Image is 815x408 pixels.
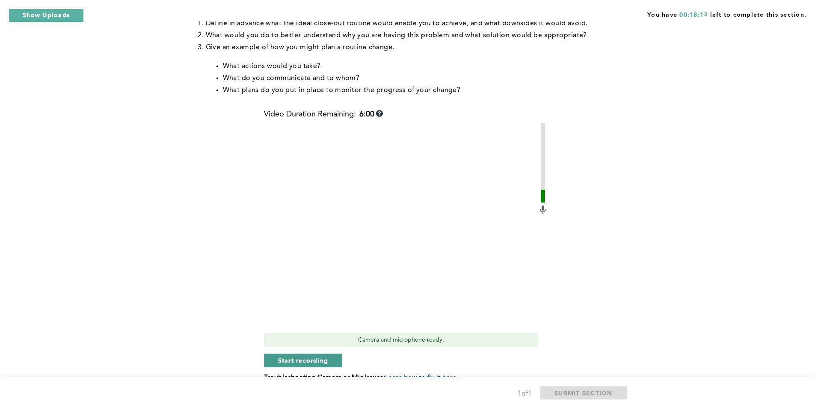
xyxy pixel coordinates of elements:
[206,30,623,42] li: What would you do to better understand why you are having this problem and what solution would be...
[223,72,623,84] li: What do you communicate and to whom?
[223,84,623,96] li: What plans do you put in place to monitor the progress of your change?
[264,375,385,381] b: Troubleshooting Camera or Mic Issues:
[9,9,84,22] button: Show Uploads
[518,388,532,400] div: 1 of 1
[264,333,538,347] div: Camera and microphone ready.
[223,60,623,72] li: What actions would you take?
[206,18,623,30] li: Define in advance what the ideal close-out routine would enable you to achieve, and what downside...
[206,42,623,54] li: Give an example of how you might plan a routine change.
[278,356,329,364] span: Start recording
[359,110,374,119] b: 6:00
[540,386,627,399] button: SUBMIT SECTION
[264,110,383,119] div: Video Duration Remaining:
[385,375,458,381] span: Learn how to fix it here.
[679,12,708,18] span: 00:18:13
[554,389,613,397] span: SUBMIT SECTION
[647,9,806,19] span: You have left to complete this section.
[264,354,343,367] button: Start recording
